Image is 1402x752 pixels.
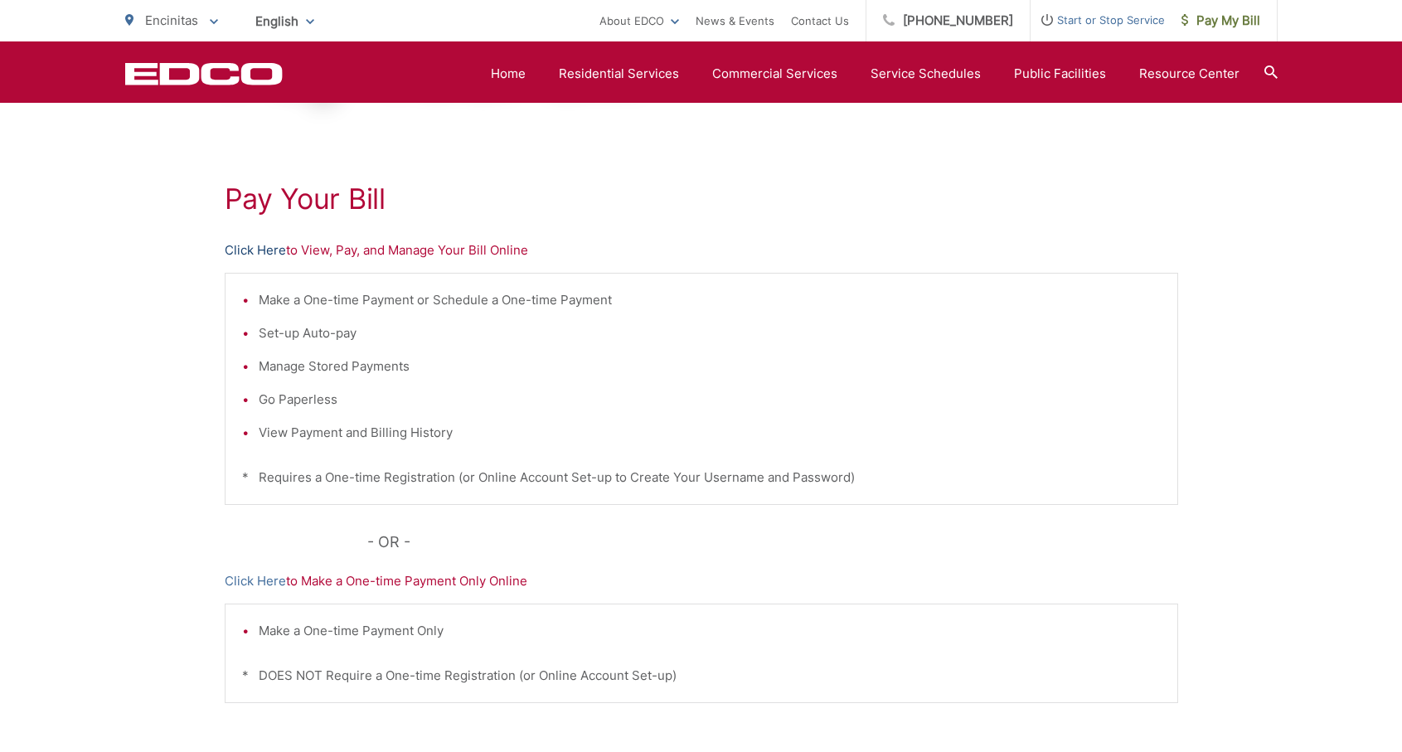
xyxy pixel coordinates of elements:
[259,390,1161,410] li: Go Paperless
[242,468,1161,488] p: * Requires a One-time Registration (or Online Account Set-up to Create Your Username and Password)
[125,62,283,85] a: EDCD logo. Return to the homepage.
[367,530,1178,555] p: - OR -
[145,12,198,28] span: Encinitas
[259,423,1161,443] li: View Payment and Billing History
[225,240,286,260] a: Click Here
[243,7,327,36] span: English
[225,571,286,591] a: Click Here
[791,11,849,31] a: Contact Us
[259,357,1161,376] li: Manage Stored Payments
[225,571,1178,591] p: to Make a One-time Payment Only Online
[259,290,1161,310] li: Make a One-time Payment or Schedule a One-time Payment
[491,64,526,84] a: Home
[712,64,837,84] a: Commercial Services
[599,11,679,31] a: About EDCO
[225,240,1178,260] p: to View, Pay, and Manage Your Bill Online
[1139,64,1239,84] a: Resource Center
[242,666,1161,686] p: * DOES NOT Require a One-time Registration (or Online Account Set-up)
[559,64,679,84] a: Residential Services
[871,64,981,84] a: Service Schedules
[1181,11,1260,31] span: Pay My Bill
[225,182,1178,216] h1: Pay Your Bill
[259,621,1161,641] li: Make a One-time Payment Only
[696,11,774,31] a: News & Events
[1014,64,1106,84] a: Public Facilities
[259,323,1161,343] li: Set-up Auto-pay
